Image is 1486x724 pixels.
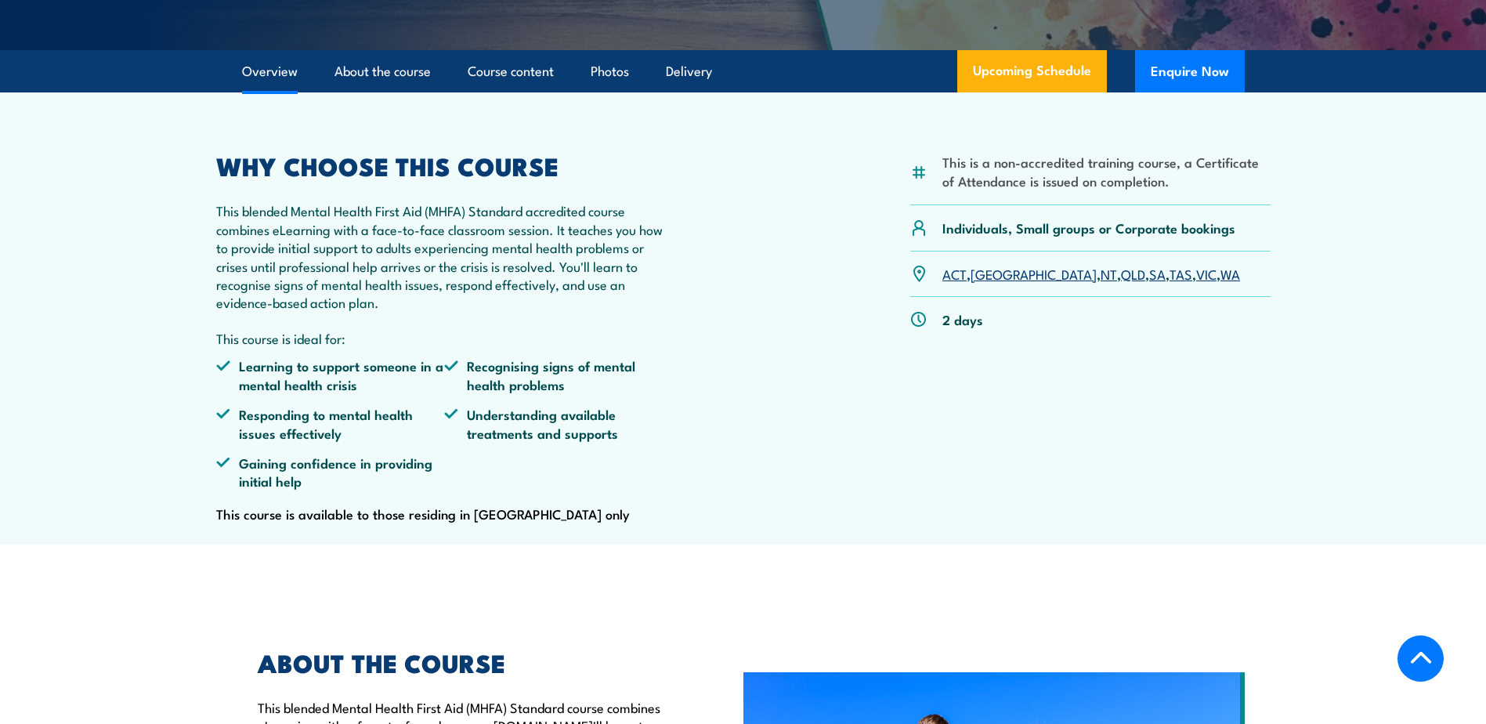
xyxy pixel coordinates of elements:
p: This blended Mental Health First Aid (MHFA) Standard accredited course combines eLearning with a ... [216,201,674,311]
li: Responding to mental health issues effectively [216,405,445,442]
a: Overview [242,51,298,92]
h2: ABOUT THE COURSE [258,651,671,673]
a: Delivery [666,51,712,92]
li: Recognising signs of mental health problems [444,357,673,393]
p: , , , , , , , [942,265,1240,283]
p: 2 days [942,310,983,328]
a: SA [1149,264,1166,283]
a: Photos [591,51,629,92]
a: TAS [1170,264,1192,283]
p: This course is ideal for: [216,329,674,347]
li: Understanding available treatments and supports [444,405,673,442]
h2: WHY CHOOSE THIS COURSE [216,154,674,176]
a: Course content [468,51,554,92]
li: Gaining confidence in providing initial help [216,454,445,491]
a: ACT [942,264,967,283]
li: This is a non-accredited training course, a Certificate of Attendance is issued on completion. [942,153,1271,190]
li: Learning to support someone in a mental health crisis [216,357,445,393]
a: QLD [1121,264,1145,283]
a: About the course [334,51,431,92]
a: Upcoming Schedule [957,50,1107,92]
p: Individuals, Small groups or Corporate bookings [942,219,1235,237]
a: NT [1101,264,1117,283]
a: [GEOGRAPHIC_DATA] [971,264,1097,283]
button: Enquire Now [1135,50,1245,92]
div: This course is available to those residing in [GEOGRAPHIC_DATA] only [216,154,674,525]
a: WA [1220,264,1240,283]
a: VIC [1196,264,1217,283]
